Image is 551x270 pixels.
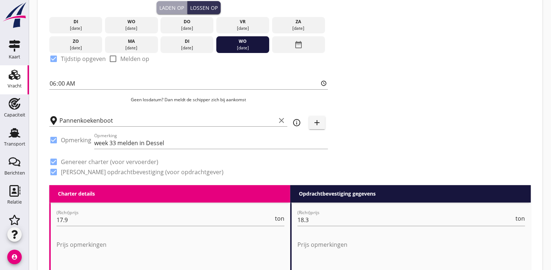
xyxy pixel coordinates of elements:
[313,118,321,127] i: add
[292,118,301,127] i: info_outline
[107,45,156,51] div: [DATE]
[218,38,267,45] div: wo
[49,97,328,103] p: Geen losdatum? Dan meldt de schipper zich bij aankomst
[120,55,149,62] label: Melden op
[187,1,221,14] button: Lossen op
[61,136,91,144] label: Opmerking
[275,216,284,221] span: ton
[107,25,156,32] div: [DATE]
[4,112,25,117] div: Capaciteit
[1,2,28,29] img: logo-small.a267ee39.svg
[107,19,156,25] div: wo
[162,19,212,25] div: do
[8,83,22,88] div: Vracht
[51,45,100,51] div: [DATE]
[218,19,267,25] div: vr
[4,171,25,175] div: Berichten
[61,55,106,62] label: Tijdstip opgeven
[7,200,22,204] div: Relatie
[162,38,212,45] div: di
[297,214,514,226] input: (Richt)prijs
[59,115,276,126] input: Losplaats
[156,1,187,14] button: Laden op
[51,19,100,25] div: di
[274,19,323,25] div: za
[159,4,184,12] div: Laden op
[277,116,286,125] i: clear
[94,137,328,149] input: Opmerking
[218,45,267,51] div: [DATE]
[162,25,212,32] div: [DATE]
[57,214,274,226] input: (Richt)prijs
[274,25,323,32] div: [DATE]
[218,25,267,32] div: [DATE]
[294,38,303,51] i: date_range
[190,4,218,12] div: Lossen op
[7,250,22,264] i: account_circle
[4,142,25,146] div: Transport
[61,158,158,165] label: Genereer charter (voor vervoerder)
[61,168,224,176] label: [PERSON_NAME] opdrachtbevestiging (voor opdrachtgever)
[51,25,100,32] div: [DATE]
[9,54,20,59] div: Kaart
[51,38,100,45] div: zo
[107,38,156,45] div: ma
[162,45,212,51] div: [DATE]
[515,216,525,221] span: ton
